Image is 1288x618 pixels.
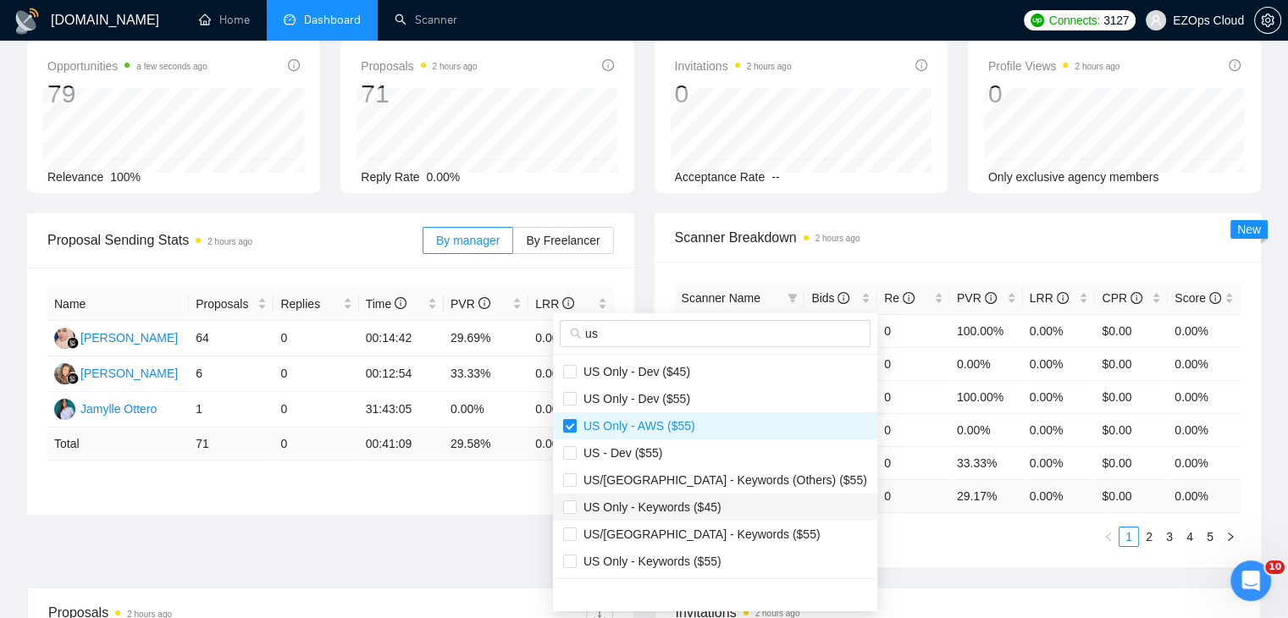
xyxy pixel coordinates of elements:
span: info-circle [562,297,574,309]
td: 0.00 % [528,428,613,461]
span: info-circle [478,297,490,309]
span: Dashboard [304,13,361,27]
div: 0 [988,78,1120,110]
td: 29.69% [444,321,528,356]
span: 0.00% [427,170,461,184]
span: info-circle [288,59,300,71]
td: 0.00% [1023,380,1096,413]
td: 0.00% [1023,314,1096,347]
td: 0.00% [1168,314,1241,347]
a: 1 [1119,527,1138,546]
span: PVR [957,291,997,305]
time: a few seconds ago [136,62,207,71]
img: gigradar-bm.png [67,337,79,349]
span: 3127 [1103,11,1129,30]
td: 100.00% [950,314,1023,347]
span: New [1237,223,1261,236]
span: Invitations [675,56,792,76]
time: 2 hours ago [1075,62,1119,71]
td: 00:14:42 [359,321,444,356]
img: JO [54,399,75,420]
img: AJ [54,328,75,349]
span: info-circle [602,59,614,71]
span: info-circle [1209,292,1221,304]
img: NK [54,363,75,384]
td: Total [47,428,189,461]
span: info-circle [1130,292,1142,304]
span: Replies [280,295,339,313]
td: 0.00% [1023,413,1096,446]
span: Profile Views [988,56,1120,76]
td: 0.00% [528,321,613,356]
a: 4 [1180,527,1199,546]
span: filter [788,293,798,303]
time: 2 hours ago [207,237,252,246]
span: Acceptance Rate [675,170,766,184]
td: 0.00% [1168,347,1241,380]
span: Time [366,297,406,311]
iframe: Intercom live chat [1230,560,1271,601]
td: 0.00% [528,356,613,392]
td: 0 [274,428,358,461]
td: 0.00% [1023,347,1096,380]
button: right [1220,527,1241,547]
td: 0 [877,347,950,380]
li: 3 [1159,527,1180,547]
span: 10 [1265,560,1285,574]
li: 2 [1139,527,1159,547]
td: 100.00% [950,380,1023,413]
time: 2 hours ago [433,62,478,71]
div: 79 [47,78,207,110]
span: 100% [110,170,141,184]
span: Re [884,291,915,305]
div: [PERSON_NAME] [80,328,178,347]
td: 71 [189,428,274,461]
td: 0.00% [528,392,613,428]
span: US Only - Dev ($45) [577,365,690,378]
span: Score [1175,291,1220,305]
td: 33.33% [444,356,528,392]
td: 0 [274,392,358,428]
span: US Only - Dev ($55) [577,392,690,406]
span: Proposals [361,56,477,76]
td: 1 [189,392,274,428]
time: 2 hours ago [815,234,860,243]
li: 5 [1200,527,1220,547]
span: Only exclusive agency members [988,170,1159,184]
span: info-circle [915,59,927,71]
div: Jamylle Ottero [80,400,157,418]
button: left [1098,527,1119,547]
li: 4 [1180,527,1200,547]
td: 0 [877,413,950,446]
div: 0 [675,78,792,110]
img: gigradar-bm.png [67,372,79,384]
th: Name [47,288,189,321]
td: 31:43:05 [359,392,444,428]
span: Scanner Name [682,291,760,305]
a: homeHome [199,13,250,27]
th: Proposals [189,288,274,321]
td: 0.00% [444,392,528,428]
td: 0 [274,321,358,356]
span: US Only - Keywords ($55) [577,555,721,568]
span: info-circle [837,292,849,304]
td: 29.17 % [950,479,1023,512]
td: 0 [877,479,950,512]
span: info-circle [1057,292,1069,304]
th: Replies [274,288,358,321]
a: searchScanner [395,13,457,27]
td: 0 [877,380,950,413]
span: Opportunities [47,56,207,76]
span: filter [784,285,801,311]
a: NK[PERSON_NAME] [54,366,178,379]
td: $0.00 [1095,347,1168,380]
time: 2 hours ago [747,62,792,71]
span: Bids [811,291,849,305]
span: US - Dev ($55) [577,446,662,460]
span: setting [1255,14,1280,27]
a: 2 [1140,527,1158,546]
span: US Only - AWS ($55) [577,419,695,433]
td: $0.00 [1095,413,1168,446]
span: search [570,328,582,339]
span: right [1225,532,1235,542]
